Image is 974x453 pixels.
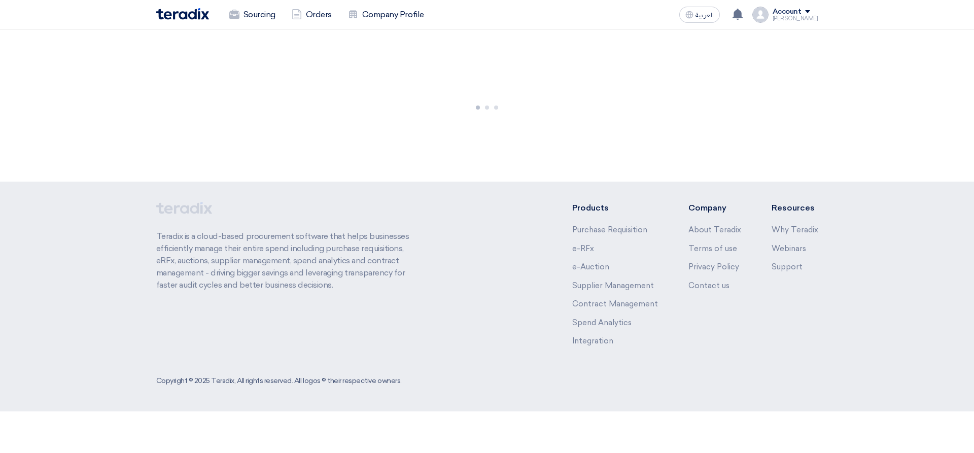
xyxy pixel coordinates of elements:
a: Integration [572,336,613,345]
a: Webinars [772,244,806,253]
span: العربية [695,12,714,19]
a: Terms of use [688,244,737,253]
a: Company Profile [340,4,432,26]
a: Orders [284,4,340,26]
div: Account [773,8,802,16]
a: About Teradix [688,225,741,234]
a: Privacy Policy [688,262,739,271]
button: العربية [679,7,720,23]
a: e-RFx [572,244,594,253]
a: Purchase Requisition [572,225,647,234]
a: Sourcing [221,4,284,26]
img: profile_test.png [752,7,769,23]
p: Teradix is a cloud-based procurement software that helps businesses efficiently manage their enti... [156,230,421,291]
img: Teradix logo [156,8,209,20]
li: Company [688,202,741,214]
div: [PERSON_NAME] [773,16,818,21]
li: Products [572,202,658,214]
a: Supplier Management [572,281,654,290]
a: Contact us [688,281,729,290]
a: Why Teradix [772,225,818,234]
a: Spend Analytics [572,318,632,327]
a: e-Auction [572,262,609,271]
a: Contract Management [572,299,658,308]
a: Support [772,262,803,271]
div: Copyright © 2025 Teradix, All rights reserved. All logos © their respective owners. [156,375,402,386]
li: Resources [772,202,818,214]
